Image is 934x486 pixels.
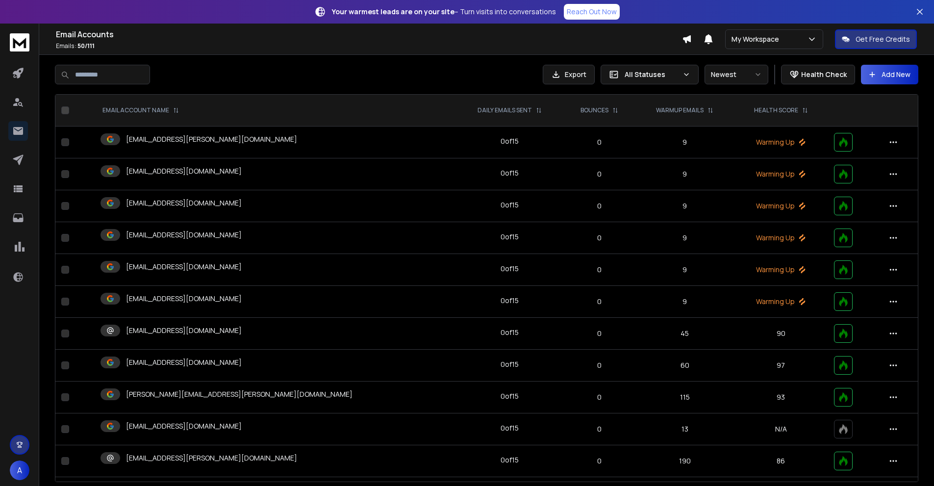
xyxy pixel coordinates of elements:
td: 86 [734,445,828,477]
p: 0 [569,169,630,179]
td: 9 [635,286,734,318]
p: [EMAIL_ADDRESS][PERSON_NAME][DOMAIN_NAME] [126,453,297,463]
td: 90 [734,318,828,350]
span: 50 / 111 [77,42,95,50]
p: [EMAIL_ADDRESS][DOMAIN_NAME] [126,262,242,272]
div: 0 of 15 [501,296,519,306]
td: 9 [635,158,734,190]
p: Warming Up [740,201,822,211]
p: 0 [569,233,630,243]
p: 0 [569,329,630,338]
p: Warming Up [740,297,822,307]
button: A [10,460,29,480]
p: [EMAIL_ADDRESS][PERSON_NAME][DOMAIN_NAME] [126,134,297,144]
button: Export [543,65,595,84]
td: 190 [635,445,734,477]
p: [PERSON_NAME][EMAIL_ADDRESS][PERSON_NAME][DOMAIN_NAME] [126,389,353,399]
td: 97 [734,350,828,382]
p: N/A [740,424,822,434]
button: Add New [861,65,918,84]
p: [EMAIL_ADDRESS][DOMAIN_NAME] [126,358,242,367]
td: 93 [734,382,828,413]
div: 0 of 15 [501,168,519,178]
p: [EMAIL_ADDRESS][DOMAIN_NAME] [126,198,242,208]
p: 0 [569,456,630,466]
img: logo [10,33,29,51]
div: 0 of 15 [501,136,519,146]
td: 45 [635,318,734,350]
td: 13 [635,413,734,445]
p: Get Free Credits [856,34,910,44]
p: WARMUP EMAILS [656,106,704,114]
td: 9 [635,190,734,222]
div: 0 of 15 [501,455,519,465]
td: 60 [635,350,734,382]
p: DAILY EMAILS SENT [478,106,532,114]
p: 0 [569,265,630,275]
div: 0 of 15 [501,264,519,274]
div: EMAIL ACCOUNT NAME [102,106,179,114]
div: 0 of 15 [501,391,519,401]
td: 9 [635,254,734,286]
button: Health Check [781,65,855,84]
div: 0 of 15 [501,328,519,337]
p: [EMAIL_ADDRESS][DOMAIN_NAME] [126,326,242,335]
p: HEALTH SCORE [754,106,798,114]
p: Warming Up [740,137,822,147]
p: Health Check [801,70,847,79]
strong: Your warmest leads are on your site [332,7,454,16]
h1: Email Accounts [56,28,682,40]
p: Warming Up [740,265,822,275]
td: 9 [635,222,734,254]
div: 0 of 15 [501,200,519,210]
div: 0 of 15 [501,423,519,433]
td: 115 [635,382,734,413]
p: [EMAIL_ADDRESS][DOMAIN_NAME] [126,230,242,240]
p: Warming Up [740,233,822,243]
p: [EMAIL_ADDRESS][DOMAIN_NAME] [126,166,242,176]
p: Reach Out Now [567,7,617,17]
p: 0 [569,360,630,370]
p: 0 [569,137,630,147]
p: 0 [569,424,630,434]
p: [EMAIL_ADDRESS][DOMAIN_NAME] [126,421,242,431]
p: 0 [569,392,630,402]
p: My Workspace [732,34,783,44]
div: 0 of 15 [501,232,519,242]
div: 0 of 15 [501,359,519,369]
p: Emails : [56,42,682,50]
p: All Statuses [625,70,679,79]
button: Newest [705,65,768,84]
p: 0 [569,201,630,211]
p: [EMAIL_ADDRESS][DOMAIN_NAME] [126,294,242,304]
p: BOUNCES [581,106,608,114]
p: 0 [569,297,630,307]
a: Reach Out Now [564,4,620,20]
p: – Turn visits into conversations [332,7,556,17]
td: 9 [635,127,734,158]
button: Get Free Credits [835,29,917,49]
p: Warming Up [740,169,822,179]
